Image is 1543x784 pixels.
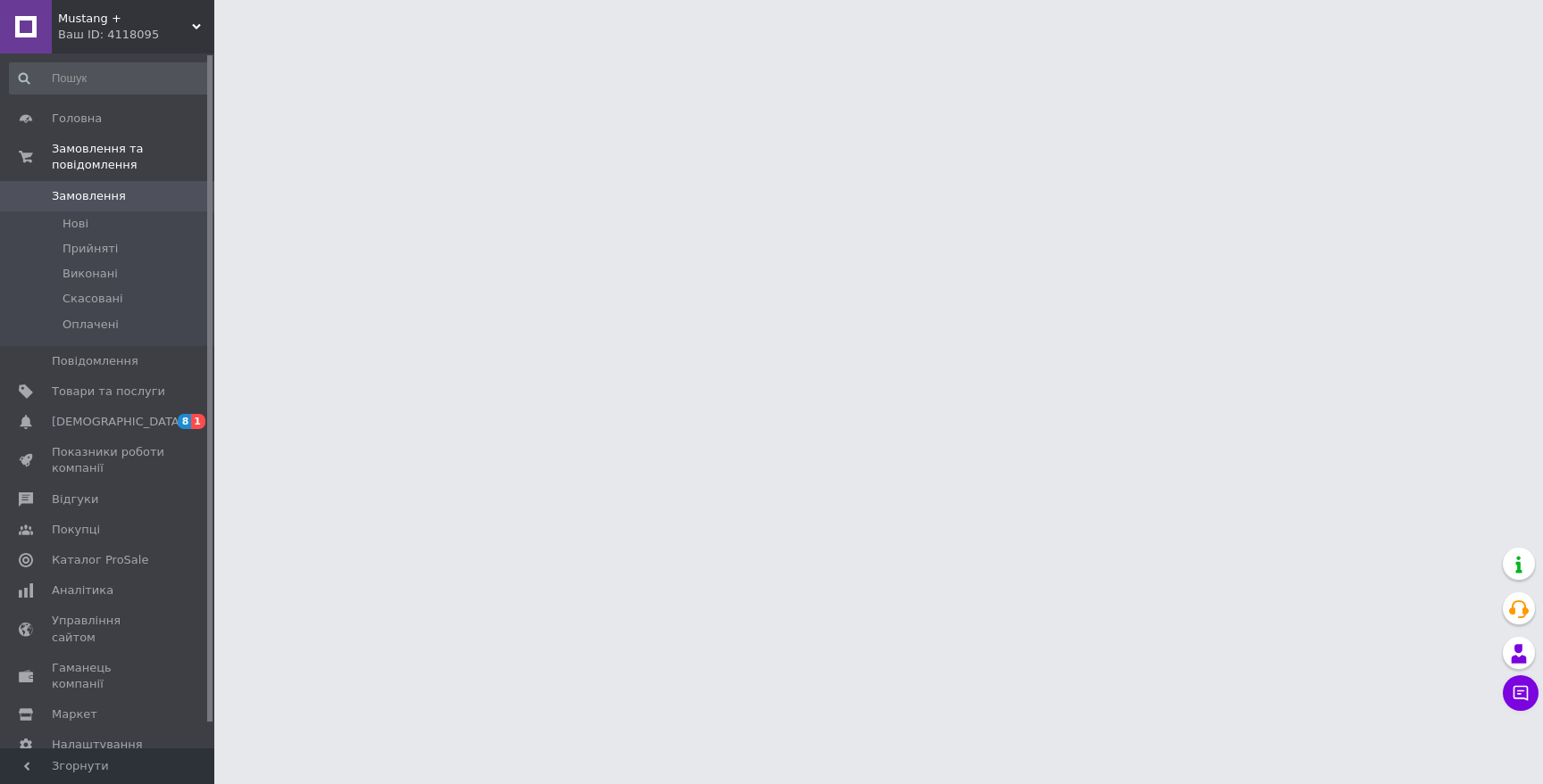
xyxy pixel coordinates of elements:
span: Гаманець компанії [52,660,165,692]
span: Головна [52,111,102,127]
span: Управління сайтом [52,613,165,645]
span: 1 [191,414,205,429]
input: Пошук [9,62,211,95]
span: Налаштування [52,737,143,753]
span: Показники роботи компанії [52,444,165,476]
span: Повідомлення [52,353,138,369]
span: Відгуки [52,491,98,508]
span: Прийняті [63,241,118,257]
button: Чат з покупцем [1503,675,1539,711]
span: Аналітика [52,582,113,598]
span: Нові [63,216,88,232]
span: Замовлення [52,188,126,204]
span: Покупці [52,522,100,538]
span: Замовлення та повідомлення [52,141,214,173]
span: [DEMOGRAPHIC_DATA] [52,414,184,430]
div: Ваш ID: 4118095 [58,27,214,43]
span: Каталог ProSale [52,552,148,568]
span: Mustang + [58,11,192,27]
span: 8 [178,414,192,429]
span: Скасовані [63,291,123,307]
span: Маркет [52,706,97,722]
span: Виконані [63,266,118,282]
span: Товари та послуги [52,384,165,400]
span: Оплачені [63,317,119,333]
